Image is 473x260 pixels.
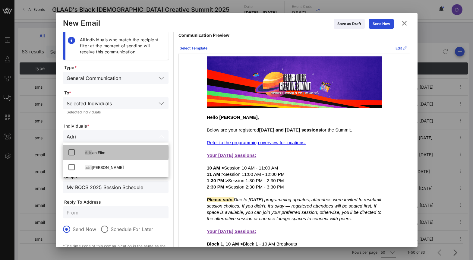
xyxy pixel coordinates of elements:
[392,43,410,53] button: Edit
[64,65,169,71] span: Type
[85,165,92,170] span: adri
[67,183,165,191] input: Subject
[207,115,259,120] strong: Hello [PERSON_NAME],
[73,226,96,232] label: Send Now
[67,75,121,81] div: General Communication
[63,19,100,28] div: New Email
[207,178,228,183] strong: 1:30 PM >
[369,19,394,29] button: Send Now
[85,150,92,155] span: Adri
[64,90,169,96] span: To
[111,226,153,232] label: Schedule For Later
[207,165,382,171] p: Session 10 AM - 11:00 AM
[396,45,407,51] div: Edit
[176,43,211,53] button: Select Template
[67,101,112,106] div: Selected Individuals
[64,123,169,129] span: Individuals
[207,184,382,190] p: Session 2:30 PM - 3:30 PM
[85,150,164,155] div: an Elim
[373,21,390,27] div: Send Now
[207,197,234,202] strong: Please note:
[67,110,165,114] div: Selected Individuals
[64,199,169,205] span: Reply To Address
[207,140,306,145] a: Refer to the programming overview for locations.
[63,97,169,109] div: Selected Individuals
[207,184,228,189] strong: 2:30 PM >
[80,37,164,55] div: All individuals who match the recipient filter at the moment of sending will receive this communi...
[207,171,382,177] p: Session 11:00 AM - 12:00 PM
[207,241,382,247] p: Block 1 - 10 AM Breakouts
[207,172,224,177] strong: 11 AM >
[63,243,169,255] p: *The time zone of this communication is the same as the time zone of the event (America/Los_Angeles)
[207,241,243,246] strong: Block 1, 10 AM >
[180,45,207,51] div: Select Template
[337,21,361,27] div: Save as Draft
[207,165,224,170] strong: 10 AM >
[207,197,381,221] em: Due to [DATE] programming updates, attendees were invited to resubmit session choices. If you did...
[207,229,256,234] strong: Your [DATE] Sessions:
[207,177,382,184] p: Session 1:30 PM - 2:30 PM
[63,72,169,84] div: General Communication
[259,127,321,132] strong: [DATE] and [DATE] sessions
[207,127,382,133] p: Below are your registered for the Summit.
[67,208,165,216] input: From
[85,165,164,170] div: [PERSON_NAME]
[178,32,410,39] p: Communication Preview
[334,19,365,29] button: Save as Draft
[207,153,256,158] strong: Your [DATE] Sessions:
